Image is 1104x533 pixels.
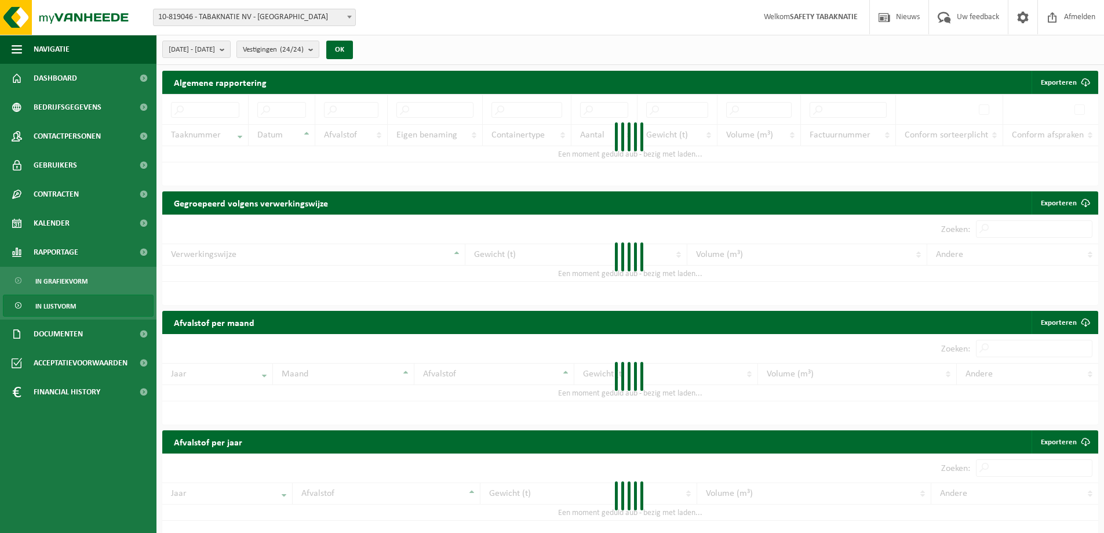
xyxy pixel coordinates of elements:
[153,9,356,26] span: 10-819046 - TABAKNATIE NV - ANTWERPEN
[34,320,83,349] span: Documenten
[34,64,77,93] span: Dashboard
[34,378,100,407] span: Financial History
[34,209,70,238] span: Kalender
[162,71,278,94] h2: Algemene rapportering
[790,13,858,21] strong: SAFETY TABAKNATIE
[162,311,266,333] h2: Afvalstof per maand
[162,191,340,214] h2: Gegroepeerd volgens verwerkingswijze
[34,151,77,180] span: Gebruikers
[3,270,154,292] a: In grafiekvorm
[1032,191,1097,215] a: Exporteren
[34,35,70,64] span: Navigatie
[34,238,78,267] span: Rapportage
[162,430,254,453] h2: Afvalstof per jaar
[162,41,231,58] button: [DATE] - [DATE]
[1032,71,1097,94] button: Exporteren
[243,41,304,59] span: Vestigingen
[326,41,353,59] button: OK
[236,41,319,58] button: Vestigingen(24/24)
[34,349,127,378] span: Acceptatievoorwaarden
[34,180,79,209] span: Contracten
[35,270,88,292] span: In grafiekvorm
[169,41,215,59] span: [DATE] - [DATE]
[34,93,101,122] span: Bedrijfsgegevens
[1032,430,1097,454] a: Exporteren
[3,295,154,317] a: In lijstvorm
[35,295,76,317] span: In lijstvorm
[154,9,355,26] span: 10-819046 - TABAKNATIE NV - ANTWERPEN
[1032,311,1097,334] a: Exporteren
[34,122,101,151] span: Contactpersonen
[280,46,304,53] count: (24/24)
